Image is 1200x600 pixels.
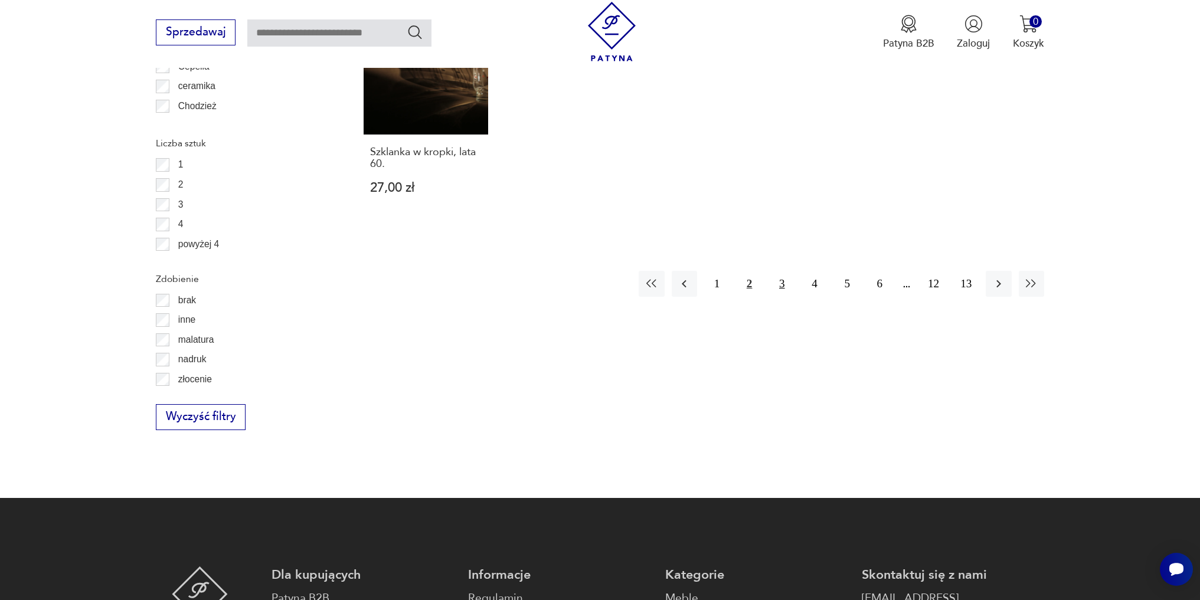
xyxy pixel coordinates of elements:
[1160,553,1193,586] iframe: Smartsupp widget button
[178,293,196,308] p: brak
[178,99,217,114] p: Chodzież
[835,271,860,296] button: 5
[1013,37,1044,50] p: Koszyk
[178,352,207,367] p: nadruk
[921,271,946,296] button: 12
[178,78,215,94] p: ceramika
[964,15,983,33] img: Ikonka użytkownika
[769,271,794,296] button: 3
[156,271,329,287] p: Zdobienie
[862,566,1044,583] p: Skontaktuj się z nami
[156,404,246,430] button: Wyczyść filtry
[1019,15,1038,33] img: Ikona koszyka
[272,566,454,583] p: Dla kupujących
[178,177,184,192] p: 2
[178,197,184,212] p: 3
[370,146,482,171] h3: Szklanka w kropki, lata 60.
[178,372,212,387] p: złocenie
[1029,15,1042,28] div: 0
[1013,15,1044,50] button: 0Koszyk
[156,28,236,38] a: Sprzedawaj
[883,15,934,50] button: Patyna B2B
[178,118,214,133] p: Ćmielów
[178,332,214,347] p: malatura
[953,271,979,296] button: 13
[407,24,424,41] button: Szukaj
[957,15,990,50] button: Zaloguj
[737,271,762,296] button: 2
[178,237,219,252] p: powyżej 4
[370,182,482,194] p: 27,00 zł
[156,136,329,151] p: Liczba sztuk
[178,157,184,172] p: 1
[704,271,730,296] button: 1
[802,271,827,296] button: 4
[957,37,990,50] p: Zaloguj
[178,217,184,232] p: 4
[867,271,892,296] button: 6
[883,15,934,50] a: Ikona medaluPatyna B2B
[582,2,642,61] img: Patyna - sklep z meblami i dekoracjami vintage
[900,15,918,33] img: Ikona medalu
[883,37,934,50] p: Patyna B2B
[468,566,650,583] p: Informacje
[156,19,236,45] button: Sprzedawaj
[665,566,848,583] p: Kategorie
[178,312,195,327] p: inne
[364,10,488,221] a: Szklanka w kropki, lata 60.Szklanka w kropki, lata 60.27,00 zł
